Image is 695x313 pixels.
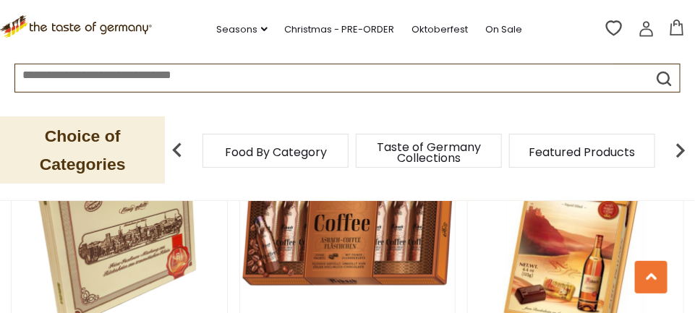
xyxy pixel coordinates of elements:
[371,142,487,163] a: Taste of Germany Collections
[666,136,695,165] img: next arrow
[217,22,268,38] a: Seasons
[163,136,192,165] img: previous arrow
[225,147,327,158] a: Food By Category
[529,147,636,158] a: Featured Products
[486,22,523,38] a: On Sale
[412,22,469,38] a: Oktoberfest
[285,22,395,38] a: Christmas - PRE-ORDER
